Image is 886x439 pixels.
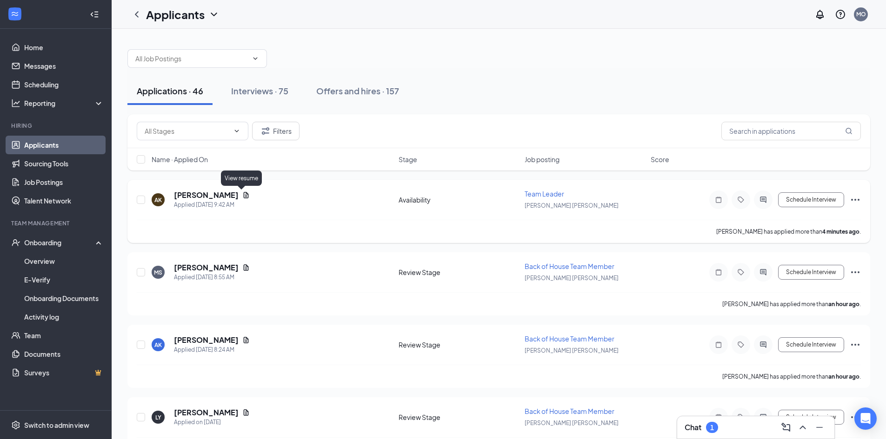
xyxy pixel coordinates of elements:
[797,422,808,433] svg: ChevronUp
[828,373,859,380] b: an hour ago
[174,262,239,273] h5: [PERSON_NAME]
[814,422,825,433] svg: Minimize
[174,200,250,210] div: Applied [DATE] 9:42 AM
[735,341,746,348] svg: Tag
[11,219,102,227] div: Team Management
[24,326,104,345] a: Team
[24,270,104,289] a: E-Verify
[24,308,104,326] a: Activity log
[24,57,104,75] a: Messages
[713,413,724,421] svg: Note
[399,413,519,422] div: Review Stage
[399,155,417,164] span: Stage
[525,202,619,209] span: [PERSON_NAME] [PERSON_NAME]
[135,53,248,64] input: All Job Postings
[399,268,519,277] div: Review Stage
[716,228,861,236] p: [PERSON_NAME] has applied more than .
[525,334,614,343] span: Back of House Team Member
[778,410,844,425] button: Schedule Interview
[795,420,810,435] button: ChevronUp
[525,275,619,282] span: [PERSON_NAME] [PERSON_NAME]
[822,228,859,235] b: 4 minutes ago
[155,413,161,421] div: LY
[174,190,239,200] h5: [PERSON_NAME]
[525,155,560,164] span: Job posting
[854,407,877,430] div: Open Intercom Messenger
[11,122,102,130] div: Hiring
[233,127,240,135] svg: ChevronDown
[24,136,104,154] a: Applicants
[24,191,104,210] a: Talent Network
[758,269,769,276] svg: ActiveChat
[651,155,669,164] span: Score
[137,85,203,97] div: Applications · 46
[758,341,769,348] svg: ActiveChat
[735,196,746,203] svg: Tag
[721,122,861,140] input: Search in applications
[24,363,104,382] a: SurveysCrown
[399,340,519,349] div: Review Stage
[152,155,208,164] span: Name · Applied On
[90,10,99,19] svg: Collapse
[812,420,827,435] button: Minimize
[24,238,96,247] div: Onboarding
[814,9,826,20] svg: Notifications
[24,75,104,94] a: Scheduling
[146,7,205,22] h1: Applicants
[11,420,20,430] svg: Settings
[713,341,724,348] svg: Note
[778,265,844,280] button: Schedule Interview
[24,154,104,173] a: Sourcing Tools
[735,413,746,421] svg: Tag
[208,9,220,20] svg: ChevronDown
[850,339,861,350] svg: Ellipses
[252,122,300,140] button: Filter Filters
[758,196,769,203] svg: ActiveChat
[713,269,724,276] svg: Note
[221,170,262,186] div: View resume
[174,273,250,282] div: Applied [DATE] 8:55 AM
[722,373,861,380] p: [PERSON_NAME] has applied more than .
[131,9,142,20] svg: ChevronLeft
[145,126,229,136] input: All Stages
[154,341,162,349] div: AK
[525,407,614,415] span: Back of House Team Member
[758,413,769,421] svg: ActiveChat
[525,419,619,426] span: [PERSON_NAME] [PERSON_NAME]
[780,422,792,433] svg: ComposeMessage
[399,195,519,204] div: Availability
[525,190,564,198] span: Team Leader
[856,10,866,18] div: MO
[242,409,250,416] svg: Document
[24,289,104,308] a: Onboarding Documents
[722,300,861,308] p: [PERSON_NAME] has applied more than .
[242,336,250,344] svg: Document
[735,269,746,276] svg: Tag
[242,264,250,271] svg: Document
[11,238,20,247] svg: UserCheck
[778,192,844,207] button: Schedule Interview
[260,125,271,137] svg: Filter
[24,252,104,270] a: Overview
[174,345,250,354] div: Applied [DATE] 8:24 AM
[713,196,724,203] svg: Note
[242,191,250,199] svg: Document
[154,269,162,276] div: MS
[525,262,614,270] span: Back of House Team Member
[24,38,104,57] a: Home
[835,9,846,20] svg: QuestionInfo
[779,420,793,435] button: ComposeMessage
[828,301,859,308] b: an hour ago
[845,127,853,135] svg: MagnifyingGlass
[24,420,89,430] div: Switch to admin view
[778,337,844,352] button: Schedule Interview
[24,345,104,363] a: Documents
[850,194,861,205] svg: Ellipses
[316,85,399,97] div: Offers and hires · 157
[850,412,861,423] svg: Ellipses
[850,267,861,278] svg: Ellipses
[710,424,714,432] div: 1
[685,422,701,432] h3: Chat
[174,407,239,418] h5: [PERSON_NAME]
